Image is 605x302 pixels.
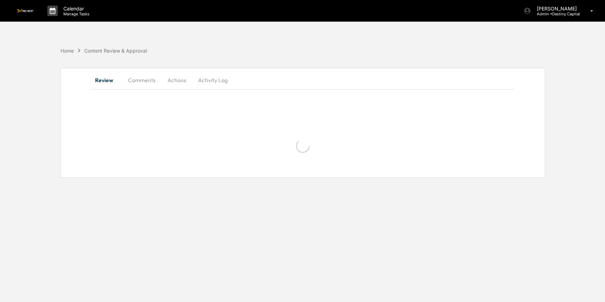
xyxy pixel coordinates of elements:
[58,11,93,16] p: Manage Tasks
[531,11,580,16] p: Admin • Destiny Capital
[531,6,580,11] p: [PERSON_NAME]
[192,72,233,88] button: Activity Log
[61,48,74,54] div: Home
[91,72,515,88] div: secondary tabs example
[91,72,123,88] button: Review
[123,72,161,88] button: Comments
[17,9,33,12] img: logo
[161,72,192,88] button: Actions
[58,6,93,11] p: Calendar
[84,48,147,54] div: Content Review & Approval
